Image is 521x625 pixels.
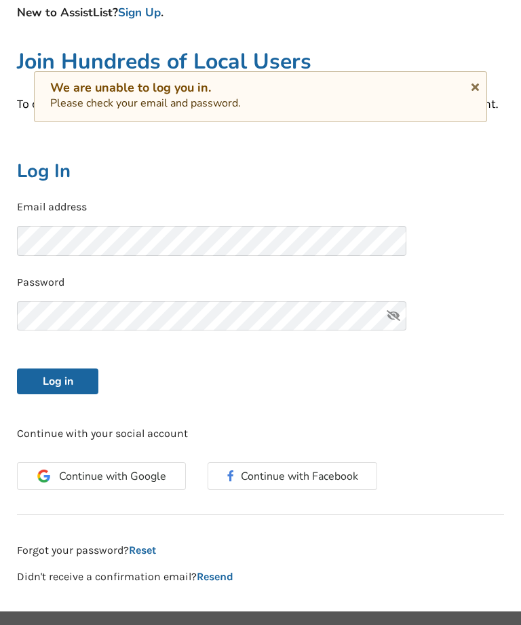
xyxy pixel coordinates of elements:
h1: Join Hundreds of Local Users [17,48,504,75]
h4: New to AssistList? . [17,5,504,20]
p: Continue with your social account [17,426,504,442]
a: Reset [129,544,156,556]
button: Continue with Google [17,462,186,490]
img: Google Icon [37,470,50,482]
button: Log in [17,368,98,394]
span: Continue with Google [59,471,166,482]
a: Resend [197,570,233,583]
h2: Log In [17,159,504,183]
button: Continue with Facebook [208,462,377,490]
p: Didn't receive a confirmation email? [17,569,504,585]
p: Password [17,275,504,290]
div: We are unable to log you in. [50,80,471,96]
p: Forgot your password? [17,543,504,558]
a: Sign Up [118,5,161,20]
p: Email address [17,200,504,215]
div: Please check your email and password. [50,80,471,111]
